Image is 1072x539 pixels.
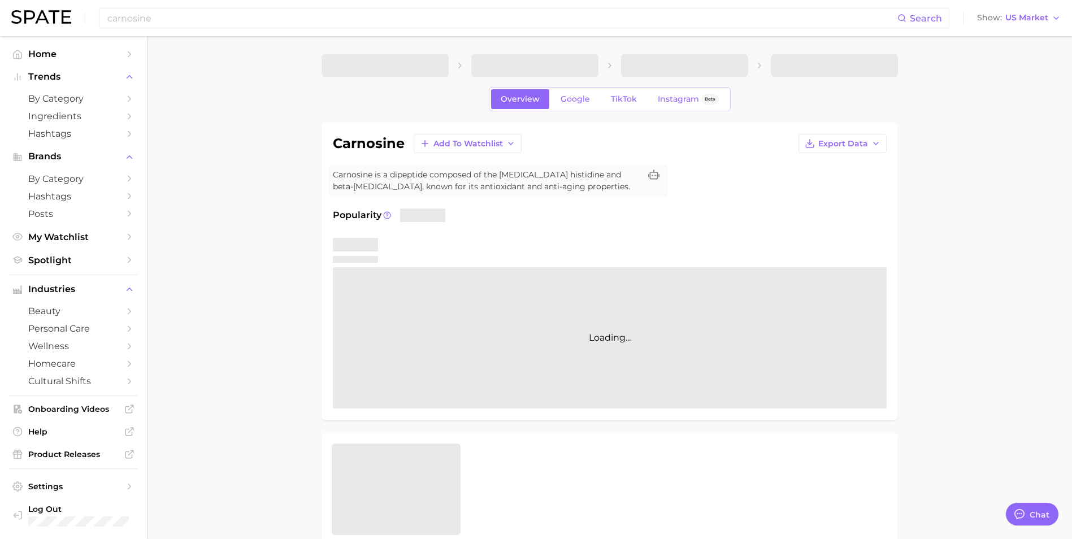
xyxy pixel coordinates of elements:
a: Settings [9,478,138,495]
a: Home [9,45,138,63]
span: Help [28,427,119,437]
div: Loading... [333,267,887,408]
span: wellness [28,341,119,351]
button: Industries [9,281,138,298]
button: Add to Watchlist [414,134,522,153]
a: Hashtags [9,125,138,142]
span: Log Out [28,504,129,514]
a: Onboarding Videos [9,401,138,418]
a: wellness [9,337,138,355]
a: beauty [9,302,138,320]
span: Settings [28,481,119,492]
span: cultural shifts [28,376,119,386]
button: Trends [9,68,138,85]
span: Posts [28,208,119,219]
img: SPATE [11,10,71,24]
span: Show [977,15,1002,21]
a: personal care [9,320,138,337]
a: cultural shifts [9,372,138,390]
span: Beta [705,94,715,104]
span: US Market [1005,15,1048,21]
span: Hashtags [28,128,119,139]
span: Popularity [333,208,381,222]
span: personal care [28,323,119,334]
span: Search [910,13,942,24]
span: Export Data [818,139,868,149]
h1: carnosine [333,137,405,150]
a: InstagramBeta [648,89,728,109]
a: TikTok [601,89,646,109]
a: by Category [9,90,138,107]
button: ShowUS Market [974,11,1064,25]
span: Carnosine is a dipeptide composed of the [MEDICAL_DATA] histidine and beta-[MEDICAL_DATA], known ... [333,169,640,193]
span: Spotlight [28,255,119,266]
a: Product Releases [9,446,138,463]
a: homecare [9,355,138,372]
span: Instagram [658,94,699,104]
a: Help [9,423,138,440]
span: by Category [28,93,119,104]
a: My Watchlist [9,228,138,246]
a: Overview [491,89,549,109]
input: Search here for a brand, industry, or ingredient [106,8,897,28]
span: Google [561,94,590,104]
span: Industries [28,284,119,294]
a: Spotlight [9,251,138,269]
span: Product Releases [28,449,119,459]
span: beauty [28,306,119,316]
a: Log out. Currently logged in with e-mail jek@cosmax.com. [9,501,138,530]
span: Brands [28,151,119,162]
span: Ingredients [28,111,119,121]
span: Home [28,49,119,59]
a: by Category [9,170,138,188]
a: Ingredients [9,107,138,125]
span: TikTok [611,94,637,104]
span: Trends [28,72,119,82]
a: Hashtags [9,188,138,205]
span: Hashtags [28,191,119,202]
span: Add to Watchlist [433,139,503,149]
span: by Category [28,173,119,184]
button: Export Data [798,134,887,153]
span: homecare [28,358,119,369]
span: My Watchlist [28,232,119,242]
button: Brands [9,148,138,165]
span: Onboarding Videos [28,404,119,414]
a: Google [551,89,600,109]
a: Posts [9,205,138,223]
span: Overview [501,94,540,104]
